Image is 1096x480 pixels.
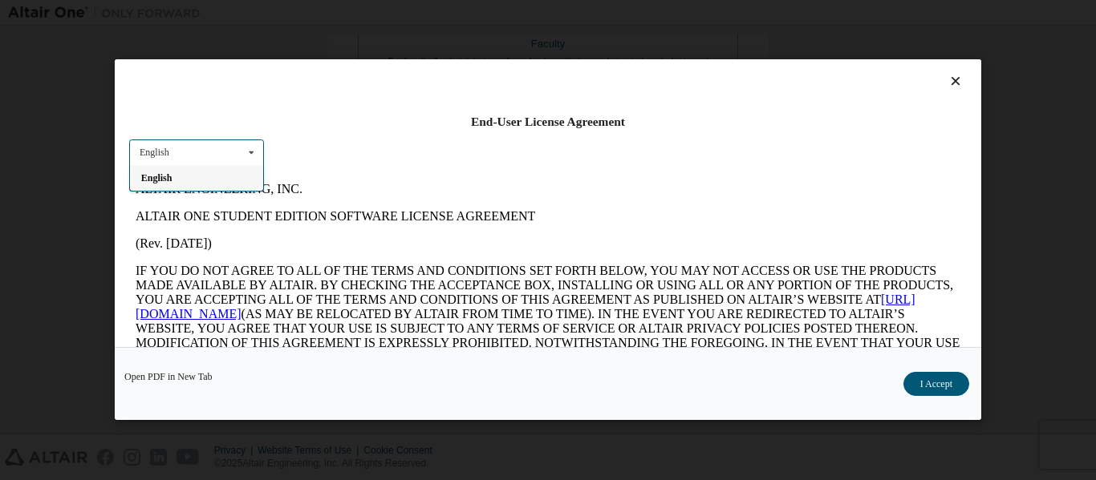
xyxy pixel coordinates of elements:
[903,373,969,397] button: I Accept
[6,6,831,21] p: ALTAIR ENGINEERING, INC.
[6,88,831,204] p: IF YOU DO NOT AGREE TO ALL OF THE TERMS AND CONDITIONS SET FORTH BELOW, YOU MAY NOT ACCESS OR USE...
[124,373,213,382] a: Open PDF in New Tab
[6,117,786,145] a: [URL][DOMAIN_NAME]
[141,173,173,184] span: English
[140,148,169,158] div: English
[6,34,831,48] p: ALTAIR ONE STUDENT EDITION SOFTWARE LICENSE AGREEMENT
[6,61,831,75] p: (Rev. [DATE])
[129,114,967,130] div: End-User License Agreement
